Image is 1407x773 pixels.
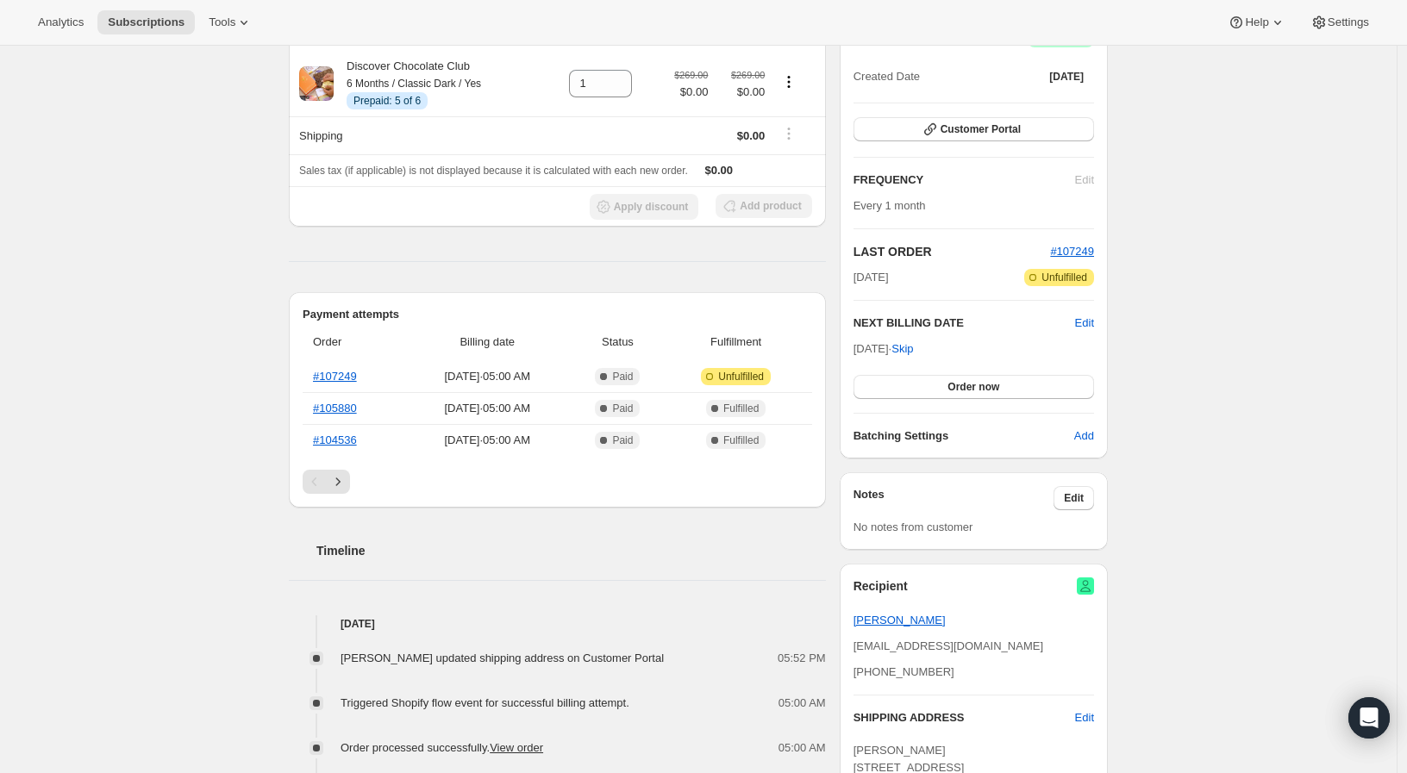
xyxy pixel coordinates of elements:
div: Open Intercom Messenger [1348,697,1390,739]
h2: Recipient [854,577,908,595]
span: Help [1245,16,1268,29]
span: Triggered Shopify flow event for successful billing attempt. [341,696,629,709]
button: Subscriptions [97,10,195,34]
span: Edit [1075,709,1094,726]
span: Paid [612,433,633,447]
div: Discover Chocolate Club [334,58,481,109]
h2: FREQUENCY [854,171,1075,189]
button: Settings [1300,10,1379,34]
span: Unfulfilled [1041,271,1087,284]
span: Fulfillment [671,334,802,351]
a: #107249 [1050,245,1094,258]
h2: Timeline [316,542,826,559]
span: Unfulfilled [718,370,764,383]
span: [DATE] · 05:00 AM [410,432,565,449]
th: Shipping [289,116,543,154]
span: Every 1 month [854,199,926,212]
img: product img [299,66,334,101]
a: [PERSON_NAME] [854,614,946,627]
span: Order processed successfully. [341,741,543,754]
small: 6 Months / Classic Dark / Yes [347,78,481,90]
button: Shipping actions [775,124,803,143]
button: Add [1064,422,1104,450]
span: Status [575,334,660,351]
span: [PERSON_NAME] updated shipping address on Customer Portal [341,651,664,664]
button: Edit [1054,486,1094,510]
span: [DATE] [854,269,889,286]
h3: SHIPPING ADDRESS [854,709,1075,726]
h4: [DATE] [289,615,826,633]
span: 05:00 AM [779,739,826,757]
span: Tools [209,16,235,29]
span: [PHONE_NUMBER] [854,665,954,678]
span: [EMAIL_ADDRESS][DOMAIN_NAME] [854,639,1043,652]
span: Billing date [410,334,565,351]
span: $0.00 [718,84,765,101]
span: $0.00 [674,84,708,101]
span: Subscriptions [108,16,184,29]
span: Sales tax (if applicable) is not displayed because it is calculated with each new order. [299,165,688,177]
span: No notes from customer [854,521,973,533]
a: View order [490,741,543,754]
a: #104536 [313,433,357,446]
small: $269.00 [674,70,708,80]
span: Fulfilled [723,433,759,447]
button: Next [326,470,350,494]
span: Analytics [38,16,84,29]
a: #105880 [313,402,357,415]
th: Order [303,323,404,361]
button: Skip [881,335,923,363]
span: [DATE] · 05:00 AM [410,368,565,385]
h2: LAST ORDER [854,243,1051,260]
button: Edit [1075,315,1094,332]
span: [DATE] · [854,342,914,355]
button: Edit [1065,704,1104,732]
button: Customer Portal [854,117,1094,141]
button: Order now [854,375,1094,399]
button: #107249 [1050,243,1094,260]
button: Help [1217,10,1296,34]
span: Created Date [854,68,920,85]
span: 05:52 PM [778,650,826,667]
span: 05:00 AM [779,695,826,712]
span: $0.00 [705,164,734,177]
button: [DATE] [1039,65,1094,89]
button: Product actions [775,72,803,91]
h2: Payment attempts [303,306,812,323]
span: Prepaid: 5 of 6 [353,94,421,108]
span: Paid [612,370,633,383]
span: Settings [1328,16,1369,29]
button: Tools [198,10,263,34]
span: Add [1074,427,1094,445]
span: Edit [1064,491,1084,505]
nav: Pagination [303,470,812,494]
span: [DATE] · 05:00 AM [410,400,565,417]
span: Fulfilled [723,402,759,415]
span: Skip [891,340,913,358]
h2: NEXT BILLING DATE [854,315,1075,332]
h3: Notes [854,486,1054,510]
span: Customer Portal [941,122,1021,136]
h6: Batching Settings [854,427,1074,445]
span: [DATE] [1049,70,1084,84]
span: Order now [947,380,999,394]
span: Paid [612,402,633,415]
span: $0.00 [737,129,766,142]
small: $269.00 [731,70,765,80]
button: Analytics [28,10,94,34]
a: #107249 [313,370,357,383]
